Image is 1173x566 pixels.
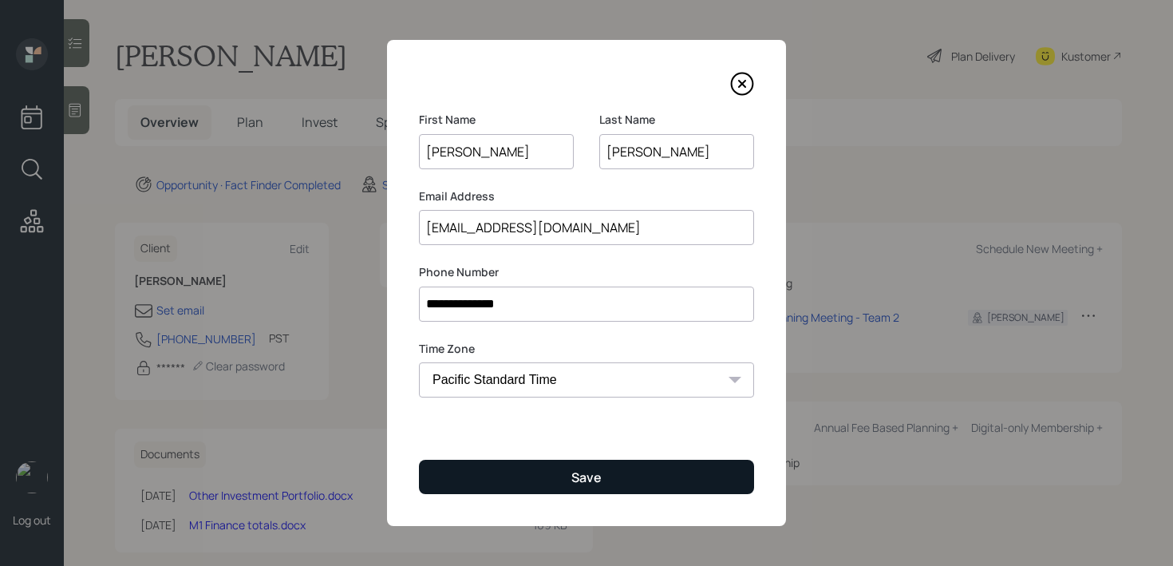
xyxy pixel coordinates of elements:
[419,112,574,128] label: First Name
[571,469,602,486] div: Save
[419,264,754,280] label: Phone Number
[419,188,754,204] label: Email Address
[419,341,754,357] label: Time Zone
[599,112,754,128] label: Last Name
[419,460,754,494] button: Save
